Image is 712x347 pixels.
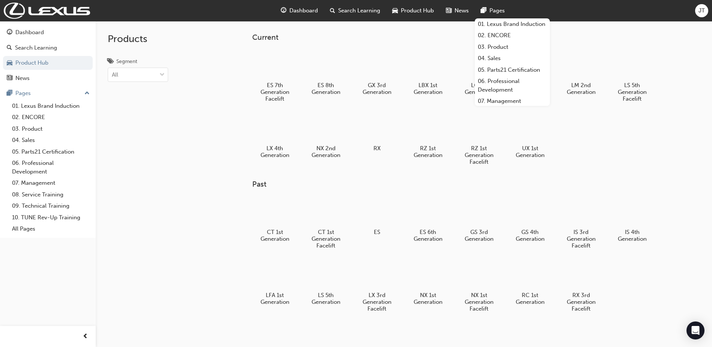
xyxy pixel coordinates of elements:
[9,212,93,223] a: 10. TUNE Rev-Up Training
[7,45,12,51] span: search-icon
[357,82,397,95] h5: GX 3rd Generation
[405,195,450,245] a: ES 6th Generation
[252,33,679,42] h3: Current
[324,3,386,18] a: search-iconSearch Learning
[440,3,475,18] a: news-iconNews
[510,229,550,242] h5: GS 4th Generation
[475,3,511,18] a: pages-iconPages
[9,200,93,212] a: 09. Technical Training
[3,86,93,100] button: Pages
[507,195,552,245] a: GS 4th Generation
[15,28,44,37] div: Dashboard
[446,6,452,15] span: news-icon
[392,6,398,15] span: car-icon
[456,195,501,245] a: GS 3rd Generation
[7,75,12,82] span: news-icon
[9,177,93,189] a: 07. Management
[303,48,348,98] a: ES 8th Generation
[456,258,501,315] a: NX 1st Generation Facelift
[255,229,295,242] h5: CT 1st Generation
[3,41,93,55] a: Search Learning
[686,321,704,339] div: Open Intercom Messenger
[7,90,12,97] span: pages-icon
[3,71,93,85] a: News
[7,29,12,36] span: guage-icon
[459,229,499,242] h5: GS 3rd Generation
[9,112,93,123] a: 02. ENCORE
[4,3,90,19] img: Trak
[9,134,93,146] a: 04. Sales
[354,258,399,315] a: LX 3rd Generation Facelift
[408,229,448,242] h5: ES 6th Generation
[255,82,295,102] h5: ES 7th Generation Facelift
[475,41,550,53] a: 03. Product
[558,258,604,315] a: RX 3rd Generation Facelift
[459,82,499,95] h5: LC 1st Generation
[116,58,137,65] div: Segment
[455,6,469,15] span: News
[7,60,12,66] span: car-icon
[613,229,652,242] h5: IS 4th Generation
[489,6,505,15] span: Pages
[3,24,93,86] button: DashboardSearch LearningProduct HubNews
[475,64,550,76] a: 05. Parts21 Certification
[475,18,550,30] a: 01. Lexus Brand Induction
[108,59,113,65] span: tags-icon
[613,82,652,102] h5: LS 5th Generation Facelift
[281,6,286,15] span: guage-icon
[456,111,501,168] a: RZ 1st Generation Facelift
[160,70,165,80] span: down-icon
[306,292,346,305] h5: LS 5th Generation
[275,3,324,18] a: guage-iconDashboard
[330,6,335,15] span: search-icon
[408,82,448,95] h5: LBX 1st Generation
[306,145,346,158] h5: NX 2nd Generation
[401,6,434,15] span: Product Hub
[354,195,399,238] a: ES
[3,56,93,70] a: Product Hub
[357,292,397,312] h5: LX 3rd Generation Facelift
[303,195,348,252] a: CT 1st Generation Facelift
[698,6,705,15] span: JT
[303,111,348,161] a: NX 2nd Generation
[405,258,450,308] a: NX 1st Generation
[9,146,93,158] a: 05. Parts21 Certification
[83,332,88,341] span: prev-icon
[357,145,397,152] h5: RX
[561,229,601,249] h5: IS 3rd Generation Facelift
[558,195,604,252] a: IS 3rd Generation Facelift
[610,195,655,245] a: IS 4th Generation
[306,82,346,95] h5: ES 8th Generation
[9,100,93,112] a: 01. Lexus Brand Induction
[9,189,93,201] a: 08. Service Training
[408,145,448,158] h5: RZ 1st Generation
[112,71,118,79] div: All
[289,6,318,15] span: Dashboard
[405,48,450,98] a: LBX 1st Generation
[252,111,297,161] a: LX 4th Generation
[303,258,348,308] a: LS 5th Generation
[252,195,297,245] a: CT 1st Generation
[354,48,399,98] a: GX 3rd Generation
[306,229,346,249] h5: CT 1st Generation Facelift
[558,48,604,98] a: LM 2nd Generation
[507,258,552,308] a: RC 1st Generation
[252,258,297,308] a: LFA 1st Generation
[510,145,550,158] h5: UX 1st Generation
[695,4,708,17] button: JT
[475,75,550,95] a: 06. Professional Development
[3,26,93,39] a: Dashboard
[561,292,601,312] h5: RX 3rd Generation Facelift
[475,95,550,107] a: 07. Management
[408,292,448,305] h5: NX 1st Generation
[255,292,295,305] h5: LFA 1st Generation
[561,82,601,95] h5: LM 2nd Generation
[9,223,93,235] a: All Pages
[252,48,297,105] a: ES 7th Generation Facelift
[510,292,550,305] h5: RC 1st Generation
[475,30,550,41] a: 02. ENCORE
[15,89,31,98] div: Pages
[354,111,399,154] a: RX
